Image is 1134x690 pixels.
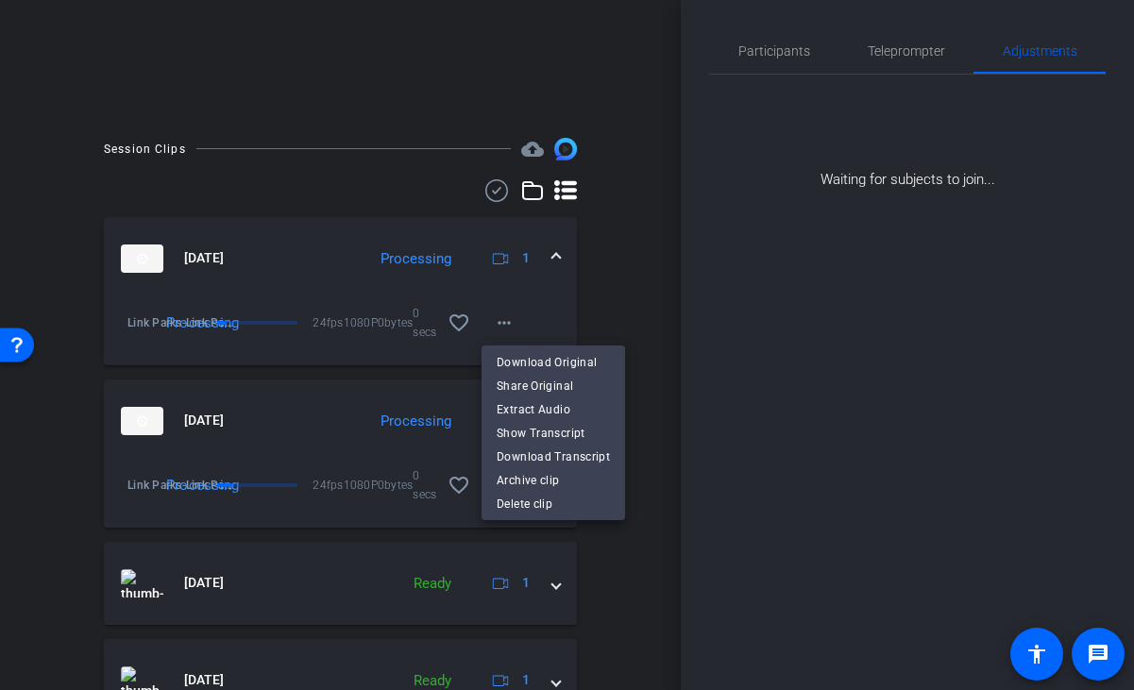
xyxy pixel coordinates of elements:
span: Extract Audio [497,398,610,421]
span: Delete clip [497,493,610,515]
span: Archive clip [497,469,610,492]
span: Download Original [497,351,610,374]
span: Share Original [497,375,610,397]
span: Show Transcript [497,422,610,445]
span: Download Transcript [497,446,610,468]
